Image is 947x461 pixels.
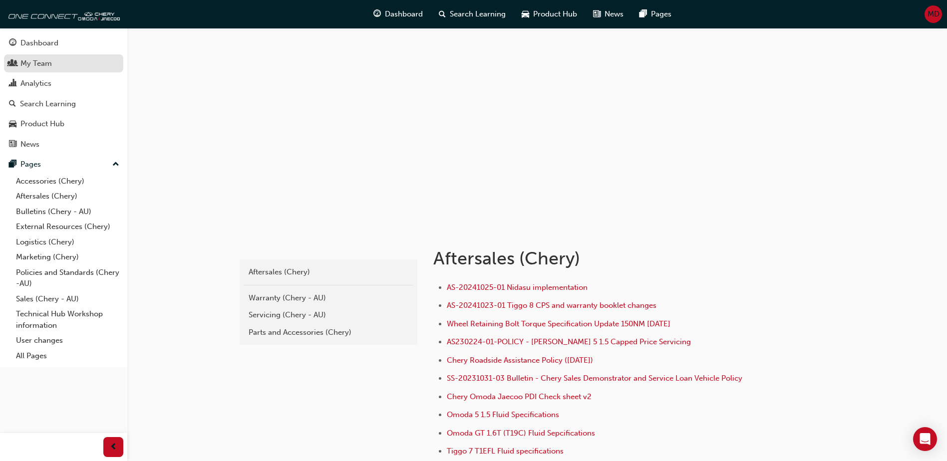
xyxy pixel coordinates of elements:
span: search-icon [9,100,16,109]
a: All Pages [12,348,123,364]
button: Pages [4,155,123,174]
a: Chery Omoda Jaecoo PDI Check sheet v2 [447,392,592,401]
span: pages-icon [9,160,16,169]
div: Warranty (Chery - AU) [249,292,408,304]
a: Aftersales (Chery) [12,189,123,204]
a: My Team [4,54,123,73]
a: pages-iconPages [631,4,679,24]
a: Sales (Chery - AU) [12,291,123,307]
a: Warranty (Chery - AU) [244,289,413,307]
div: Analytics [20,78,51,89]
div: My Team [20,58,52,69]
a: Bulletins (Chery - AU) [12,204,123,220]
a: External Resources (Chery) [12,219,123,234]
div: Open Intercom Messenger [913,427,937,451]
span: Product Hub [533,8,577,20]
a: AS-20241025-01 Nidasu implementation [447,283,588,292]
a: Accessories (Chery) [12,174,123,189]
span: MD [928,8,940,20]
a: Tiggo 7 T1EFL Fluid specifications [447,447,564,456]
span: news-icon [593,8,601,20]
button: DashboardMy TeamAnalyticsSearch LearningProduct HubNews [4,32,123,155]
a: Logistics (Chery) [12,234,123,250]
a: Marketing (Chery) [12,249,123,265]
a: AS230224-01-POLICY - [PERSON_NAME] 5 1.5 Capped Price Servicing [447,337,691,346]
img: oneconnect [5,4,120,24]
span: News [605,8,624,20]
div: Servicing (Chery - AU) [249,309,408,321]
span: people-icon [9,59,16,68]
a: search-iconSearch Learning [431,4,514,24]
a: Technical Hub Workshop information [12,306,123,333]
div: Product Hub [20,118,64,130]
span: search-icon [439,8,446,20]
a: Wheel Retaining Bolt Torque Specification Update 150NM [DATE] [447,319,670,328]
span: prev-icon [110,441,117,454]
a: Servicing (Chery - AU) [244,306,413,324]
span: news-icon [9,140,16,149]
a: Policies and Standards (Chery -AU) [12,265,123,291]
div: Aftersales (Chery) [249,266,408,278]
a: Chery Roadside Assistance Policy ([DATE]) [447,356,593,365]
span: guage-icon [373,8,381,20]
a: User changes [12,333,123,348]
a: News [4,135,123,154]
span: chart-icon [9,79,16,88]
a: Omoda GT 1.6T (T19C) Fluid Sepcifications [447,429,595,438]
span: Pages [651,8,671,20]
span: guage-icon [9,39,16,48]
a: Analytics [4,74,123,93]
a: AS-20241023-01 Tiggo 8 CPS and warranty booklet changes [447,301,656,310]
div: Parts and Accessories (Chery) [249,327,408,338]
button: MD [925,5,942,23]
a: news-iconNews [585,4,631,24]
span: Dashboard [385,8,423,20]
span: car-icon [9,120,16,129]
span: up-icon [112,158,119,171]
div: Search Learning [20,98,76,110]
span: Search Learning [450,8,506,20]
a: Product Hub [4,115,123,133]
a: Search Learning [4,95,123,113]
div: Dashboard [20,37,58,49]
span: pages-icon [639,8,647,20]
a: guage-iconDashboard [365,4,431,24]
a: car-iconProduct Hub [514,4,585,24]
a: Aftersales (Chery) [244,263,413,281]
a: Parts and Accessories (Chery) [244,324,413,341]
a: SS-20231031-03 Bulletin - Chery Sales Demonstrator and Service Loan Vehicle Policy [447,374,742,383]
h1: Aftersales (Chery) [433,247,761,269]
a: Dashboard [4,34,123,52]
span: car-icon [522,8,529,20]
div: Pages [20,159,41,170]
a: Omoda 5 1.5 Fluid Specifications [447,410,559,419]
div: News [20,139,39,150]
